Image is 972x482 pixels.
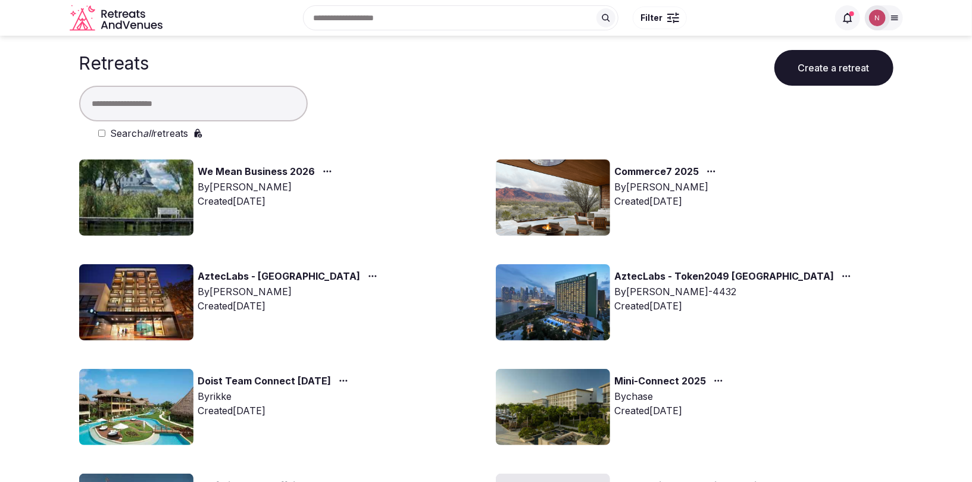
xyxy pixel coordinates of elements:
div: Created [DATE] [198,194,337,208]
a: Mini-Connect 2025 [615,374,707,389]
em: all [143,127,153,139]
div: Created [DATE] [615,194,721,208]
div: By rikke [198,389,353,403]
div: Created [DATE] [615,403,728,418]
div: Created [DATE] [198,299,382,313]
div: By [PERSON_NAME] [615,180,721,194]
a: Doist Team Connect [DATE] [198,374,332,389]
a: Commerce7 2025 [615,164,699,180]
img: Nathalia Bilotti [869,10,886,26]
label: Search retreats [110,126,188,140]
div: Created [DATE] [615,299,856,313]
svg: Retreats and Venues company logo [70,5,165,32]
div: By [PERSON_NAME] [198,180,337,194]
div: Created [DATE] [198,403,353,418]
a: Visit the homepage [70,5,165,32]
div: By chase [615,389,728,403]
img: Top retreat image for the retreat: AztecLabs - Token2049 Singapore [496,264,610,340]
h1: Retreats [79,52,149,74]
a: We Mean Business 2026 [198,164,315,180]
div: By [PERSON_NAME]-4432 [615,284,856,299]
img: Top retreat image for the retreat: AztecLabs - Buenos Aires [79,264,193,340]
a: AztecLabs - Token2049 [GEOGRAPHIC_DATA] [615,269,835,284]
img: Top retreat image for the retreat: We Mean Business 2026 [79,159,193,236]
img: Top retreat image for the retreat: Commerce7 2025 [496,159,610,236]
span: Filter [640,12,662,24]
a: AztecLabs - [GEOGRAPHIC_DATA] [198,269,361,284]
img: Top retreat image for the retreat: Mini-Connect 2025 [496,369,610,445]
img: Top retreat image for the retreat: Doist Team Connect Feb 2026 [79,369,193,445]
button: Filter [633,7,687,29]
div: By [PERSON_NAME] [198,284,382,299]
button: Create a retreat [774,50,893,86]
